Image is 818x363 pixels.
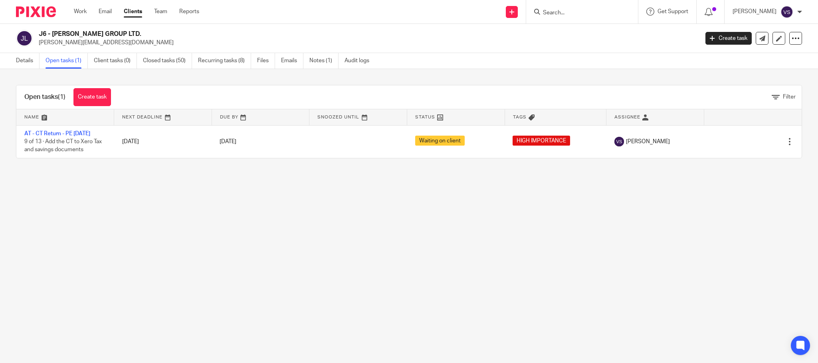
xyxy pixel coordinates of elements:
[626,138,670,146] span: [PERSON_NAME]
[24,131,90,136] a: AT - CT Return - PE [DATE]
[220,139,236,144] span: [DATE]
[257,53,275,69] a: Files
[513,136,570,146] span: HIGH IMPORTANCE
[780,6,793,18] img: svg%3E
[154,8,167,16] a: Team
[317,115,359,119] span: Snoozed Until
[99,8,112,16] a: Email
[74,8,87,16] a: Work
[198,53,251,69] a: Recurring tasks (8)
[345,53,375,69] a: Audit logs
[705,32,752,45] a: Create task
[124,8,142,16] a: Clients
[46,53,88,69] a: Open tasks (1)
[513,115,527,119] span: Tags
[16,30,33,47] img: svg%3E
[309,53,339,69] a: Notes (1)
[16,6,56,17] img: Pixie
[415,136,465,146] span: Waiting on client
[94,53,137,69] a: Client tasks (0)
[39,30,562,38] h2: J6 - [PERSON_NAME] GROUP LTD.
[179,8,199,16] a: Reports
[58,94,65,100] span: (1)
[39,39,693,47] p: [PERSON_NAME][EMAIL_ADDRESS][DOMAIN_NAME]
[658,9,688,14] span: Get Support
[614,137,624,146] img: svg%3E
[143,53,192,69] a: Closed tasks (50)
[24,93,65,101] h1: Open tasks
[16,53,40,69] a: Details
[73,88,111,106] a: Create task
[24,139,102,153] span: 9 of 13 · Add the CT to Xero Tax and savings documents
[281,53,303,69] a: Emails
[114,125,212,158] td: [DATE]
[783,94,796,100] span: Filter
[542,10,614,17] input: Search
[733,8,776,16] p: [PERSON_NAME]
[415,115,435,119] span: Status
